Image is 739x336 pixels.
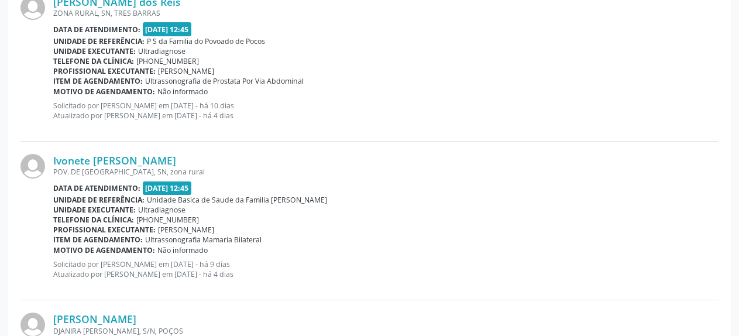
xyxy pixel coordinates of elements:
[143,181,192,195] span: [DATE] 12:45
[147,195,327,205] span: Unidade Basica de Saude da Familia [PERSON_NAME]
[53,56,134,66] b: Telefone da clínica:
[53,195,145,205] b: Unidade de referência:
[53,313,136,325] a: [PERSON_NAME]
[53,101,719,121] p: Solicitado por [PERSON_NAME] em [DATE] - há 10 dias Atualizado por [PERSON_NAME] em [DATE] - há 4...
[157,87,208,97] span: Não informado
[157,245,208,255] span: Não informado
[143,22,192,36] span: [DATE] 12:45
[158,66,214,76] span: [PERSON_NAME]
[53,205,136,215] b: Unidade executante:
[53,8,719,18] div: ZONA RURAL, SN, TRES BARRAS
[138,205,185,215] span: Ultradiagnose
[53,46,136,56] b: Unidade executante:
[53,36,145,46] b: Unidade de referência:
[136,215,199,225] span: [PHONE_NUMBER]
[145,76,304,86] span: Ultrassonografia de Prostata Por Via Abdominal
[53,154,176,167] a: Ivonete [PERSON_NAME]
[53,215,134,225] b: Telefone da clínica:
[20,154,45,179] img: img
[158,225,214,235] span: [PERSON_NAME]
[53,245,155,255] b: Motivo de agendamento:
[53,225,156,235] b: Profissional executante:
[53,326,719,336] div: DJANIRA [PERSON_NAME], S/N, POÇOS
[53,76,143,86] b: Item de agendamento:
[138,46,185,56] span: Ultradiagnose
[53,25,140,35] b: Data de atendimento:
[145,235,262,245] span: Ultrassonografia Mamaria Bilateral
[53,66,156,76] b: Profissional executante:
[136,56,199,66] span: [PHONE_NUMBER]
[53,167,719,177] div: POV. DE [GEOGRAPHIC_DATA], SN, zona rural
[147,36,265,46] span: P S da Familia do Povoado de Pocos
[53,259,719,279] p: Solicitado por [PERSON_NAME] em [DATE] - há 9 dias Atualizado por [PERSON_NAME] em [DATE] - há 4 ...
[53,183,140,193] b: Data de atendimento:
[53,235,143,245] b: Item de agendamento:
[53,87,155,97] b: Motivo de agendamento:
